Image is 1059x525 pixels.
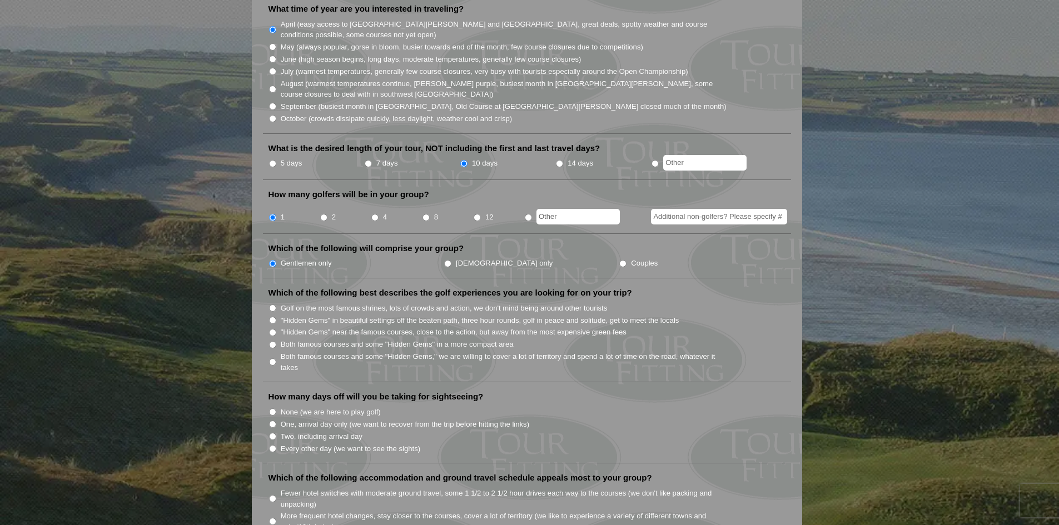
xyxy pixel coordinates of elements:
[536,209,620,224] input: Other
[281,113,513,124] label: October (crowds dissipate quickly, less daylight, weather cool and crisp)
[631,258,658,269] label: Couples
[332,212,336,223] label: 2
[281,303,608,314] label: Golf on the most famous shrines, lots of crowds and action, we don't mind being around other tour...
[663,155,747,171] input: Other
[281,19,728,41] label: April (easy access to [GEOGRAPHIC_DATA][PERSON_NAME] and [GEOGRAPHIC_DATA], great deals, spotty w...
[281,66,688,77] label: July (warmest temperatures, generally few course closures, very busy with tourists especially aro...
[456,258,553,269] label: [DEMOGRAPHIC_DATA] only
[472,158,498,169] label: 10 days
[269,391,484,402] label: How many days off will you be taking for sightseeing?
[269,143,600,154] label: What is the desired length of your tour, NOT including the first and last travel days?
[269,189,429,200] label: How many golfers will be in your group?
[281,443,420,454] label: Every other day (we want to see the sights)
[281,54,581,65] label: June (high season begins, long days, moderate temperatures, generally few course closures)
[269,287,632,298] label: Which of the following best describes the golf experiences you are looking for on your trip?
[281,431,362,442] label: Two, including arrival day
[383,212,387,223] label: 4
[281,101,727,112] label: September (busiest month in [GEOGRAPHIC_DATA], Old Course at [GEOGRAPHIC_DATA][PERSON_NAME] close...
[281,258,332,269] label: Gentlemen only
[281,407,381,418] label: None (we are here to play golf)
[269,243,464,254] label: Which of the following will comprise your group?
[281,158,302,169] label: 5 days
[485,212,494,223] label: 12
[281,419,529,430] label: One, arrival day only (we want to recover from the trip before hitting the links)
[281,42,643,53] label: May (always popular, gorse in bloom, busier towards end of the month, few course closures due to ...
[281,339,514,350] label: Both famous courses and some "Hidden Gems" in a more compact area
[281,212,285,223] label: 1
[281,315,679,326] label: "Hidden Gems" in beautiful settings off the beaten path, three hour rounds, golf in peace and sol...
[269,3,464,14] label: What time of year are you interested in traveling?
[281,488,728,509] label: Fewer hotel switches with moderate ground travel, some 1 1/2 to 2 1/2 hour drives each way to the...
[281,327,627,338] label: "Hidden Gems" near the famous courses, close to the action, but away from the most expensive gree...
[434,212,438,223] label: 8
[269,472,652,483] label: Which of the following accommodation and ground travel schedule appeals most to your group?
[651,209,787,224] input: Additional non-golfers? Please specify #
[281,78,728,100] label: August (warmest temperatures continue, [PERSON_NAME] purple, busiest month in [GEOGRAPHIC_DATA][P...
[376,158,398,169] label: 7 days
[568,158,593,169] label: 14 days
[281,351,728,373] label: Both famous courses and some "Hidden Gems," we are willing to cover a lot of territory and spend ...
